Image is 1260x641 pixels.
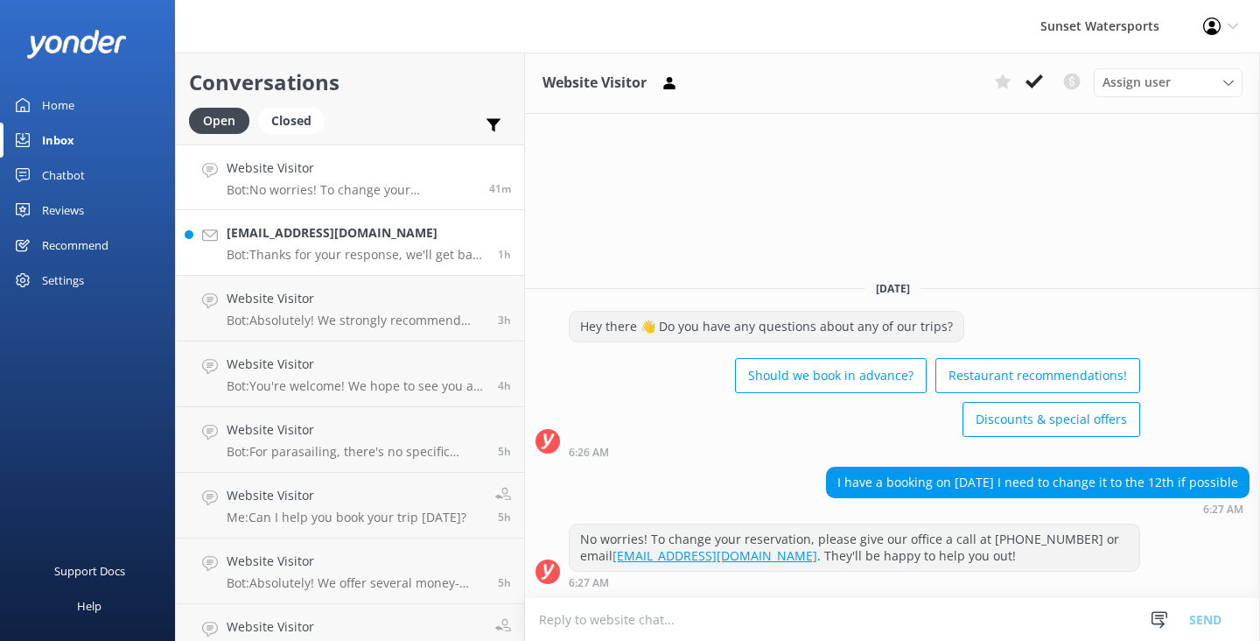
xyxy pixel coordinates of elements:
span: Assign user [1102,73,1171,92]
button: Restaurant recommendations! [935,358,1140,393]
a: [EMAIL_ADDRESS][DOMAIN_NAME]Bot:Thanks for your response, we'll get back to you as soon as we can... [176,210,524,276]
p: Bot: For parasailing, there's no specific weight requirement for children, but the combined maxim... [227,444,485,460]
div: Sep 25 2025 06:26pm (UTC -05:00) America/Cancun [569,446,1140,458]
strong: 6:26 AM [569,447,609,458]
span: Sep 25 2025 01:34pm (UTC -05:00) America/Cancun [498,510,511,525]
button: Should we book in advance? [735,358,927,393]
strong: 6:27 AM [569,578,609,588]
div: No worries! To change your reservation, please give our office a call at [PHONE_NUMBER] or email ... [570,525,1139,571]
h4: Website Visitor [227,486,466,505]
p: Bot: You're welcome! We hope to see you at [GEOGRAPHIC_DATA] soon! [227,378,485,394]
a: Website VisitorBot:You're welcome! We hope to see you at [GEOGRAPHIC_DATA] soon!4h [176,342,524,407]
div: Open [189,108,249,134]
div: Reviews [42,193,84,228]
div: Hey there 👋 Do you have any questions about any of our trips? [570,312,963,342]
div: Home [42,88,74,123]
span: Sep 25 2025 06:27pm (UTC -05:00) America/Cancun [489,181,511,196]
p: Bot: Absolutely! We strongly recommend booking in advance since our tours tend to sell out, espec... [227,313,485,328]
div: Settings [42,263,84,298]
a: [EMAIL_ADDRESS][DOMAIN_NAME] [612,547,817,564]
span: [DATE] [865,281,920,296]
h4: Website Visitor [227,420,485,440]
div: Help [77,588,101,623]
h2: Conversations [189,66,511,99]
div: Assign User [1094,68,1242,96]
img: yonder-white-logo.png [26,30,127,59]
a: Closed [258,110,333,130]
h4: Website Visitor [227,158,476,178]
a: Website VisitorBot:Absolutely! We strongly recommend booking in advance since our tours tend to s... [176,276,524,342]
a: Website VisitorMe:Can I help you book your trip [DATE]?5h [176,473,524,539]
span: Sep 25 2025 01:10pm (UTC -05:00) America/Cancun [498,575,511,590]
span: Sep 25 2025 05:54pm (UTC -05:00) America/Cancun [498,247,511,262]
a: Open [189,110,258,130]
div: Sep 25 2025 06:27pm (UTC -05:00) America/Cancun [826,503,1249,515]
h4: Website Visitor [227,355,485,374]
p: Bot: No worries! To change your reservation, please give our office a call at [PHONE_NUMBER] or e... [227,182,476,198]
h4: Website Visitor [227,617,314,637]
a: Website VisitorBot:For parasailing, there's no specific weight requirement for children, but the ... [176,407,524,473]
div: Recommend [42,228,108,263]
div: Support Docs [54,553,125,588]
span: Sep 25 2025 03:30pm (UTC -05:00) America/Cancun [498,313,511,328]
p: Me: Can I help you book your trip [DATE]? [227,510,466,525]
span: Sep 25 2025 01:56pm (UTC -05:00) America/Cancun [498,444,511,459]
div: Inbox [42,123,74,158]
a: Website VisitorBot:No worries! To change your reservation, please give our office a call at [PHON... [176,144,524,210]
a: Website VisitorBot:Absolutely! We offer several money-saving combo packages that include popular ... [176,539,524,604]
div: Closed [258,108,325,134]
p: Bot: Absolutely! We offer several money-saving combo packages that include popular activities lik... [227,575,485,591]
span: Sep 25 2025 02:14pm (UTC -05:00) America/Cancun [498,378,511,393]
h3: Website Visitor [542,72,647,95]
strong: 6:27 AM [1203,504,1243,515]
div: Chatbot [42,158,85,193]
button: Discounts & special offers [962,402,1140,437]
h4: Website Visitor [227,289,485,308]
p: Bot: Thanks for your response, we'll get back to you as soon as we can during opening hours. [227,247,485,263]
div: I have a booking on [DATE] I need to change it to the 12th if possible [827,468,1249,497]
h4: [EMAIL_ADDRESS][DOMAIN_NAME] [227,223,485,243]
h4: Website Visitor [227,552,485,571]
div: Sep 25 2025 06:27pm (UTC -05:00) America/Cancun [569,576,1140,588]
